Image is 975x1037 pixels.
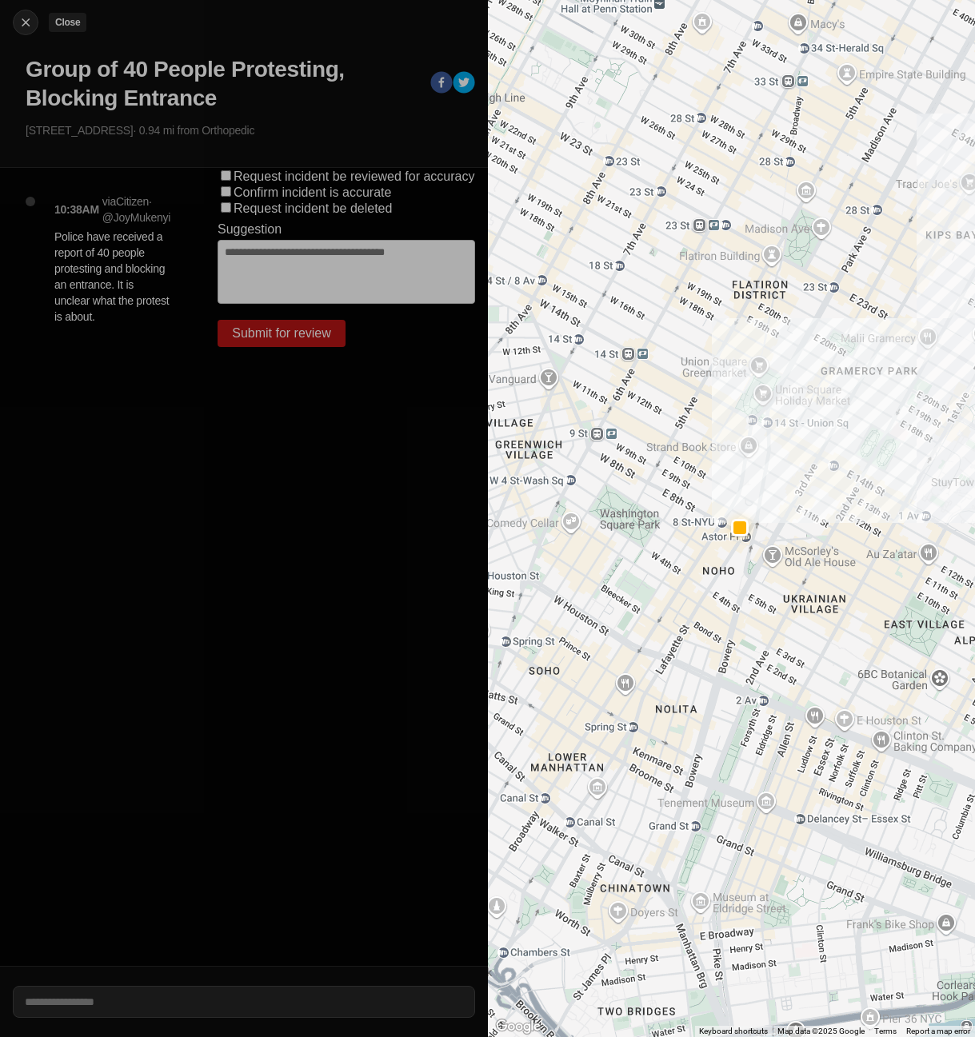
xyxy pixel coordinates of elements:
p: 10:38AM [54,201,99,217]
a: Terms (opens in new tab) [874,1027,897,1035]
img: Google [492,1016,545,1037]
p: [STREET_ADDRESS] · 0.94 mi from Orthopedic [26,122,475,138]
small: Close [55,17,80,28]
a: Report a map error [906,1027,970,1035]
p: via Citizen · @ JoyMukenyi [102,193,170,225]
button: twitter [453,71,475,97]
label: Confirm incident is accurate [234,185,391,199]
button: facebook [430,71,453,97]
button: cancelClose [13,10,38,35]
button: Keyboard shortcuts [699,1026,768,1037]
p: Police have received a report of 40 people protesting and blocking an entrance. It is unclear wha... [54,229,170,325]
label: Request incident be reviewed for accuracy [234,170,475,183]
h1: Group of 40 People Protesting, Blocking Entrance [26,55,418,113]
img: cancel [18,14,34,30]
button: Submit for review [218,320,346,347]
span: Map data ©2025 Google [777,1027,865,1035]
label: Request incident be deleted [234,201,392,215]
label: Suggestion [218,222,282,237]
a: Open this area in Google Maps (opens a new window) [492,1016,545,1037]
